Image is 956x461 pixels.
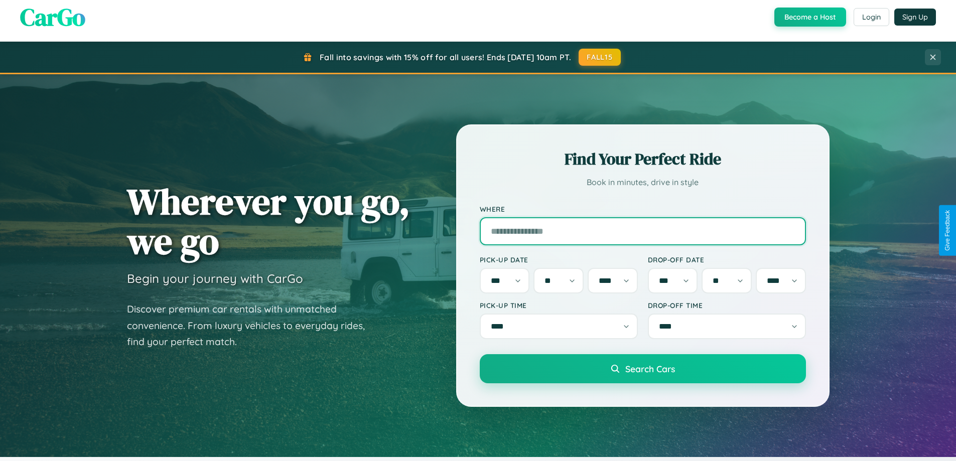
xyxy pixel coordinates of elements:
label: Where [480,205,806,213]
p: Book in minutes, drive in style [480,175,806,190]
p: Discover premium car rentals with unmatched convenience. From luxury vehicles to everyday rides, ... [127,301,378,350]
span: Fall into savings with 15% off for all users! Ends [DATE] 10am PT. [320,52,571,62]
h3: Begin your journey with CarGo [127,271,303,286]
button: Become a Host [774,8,846,27]
span: Search Cars [625,363,675,374]
button: Search Cars [480,354,806,383]
label: Drop-off Time [648,301,806,310]
label: Drop-off Date [648,255,806,264]
div: Give Feedback [944,210,951,251]
span: CarGo [20,1,85,34]
h2: Find Your Perfect Ride [480,148,806,170]
button: Login [854,8,889,26]
label: Pick-up Date [480,255,638,264]
label: Pick-up Time [480,301,638,310]
h1: Wherever you go, we go [127,182,410,261]
button: Sign Up [894,9,936,26]
button: FALL15 [579,49,621,66]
